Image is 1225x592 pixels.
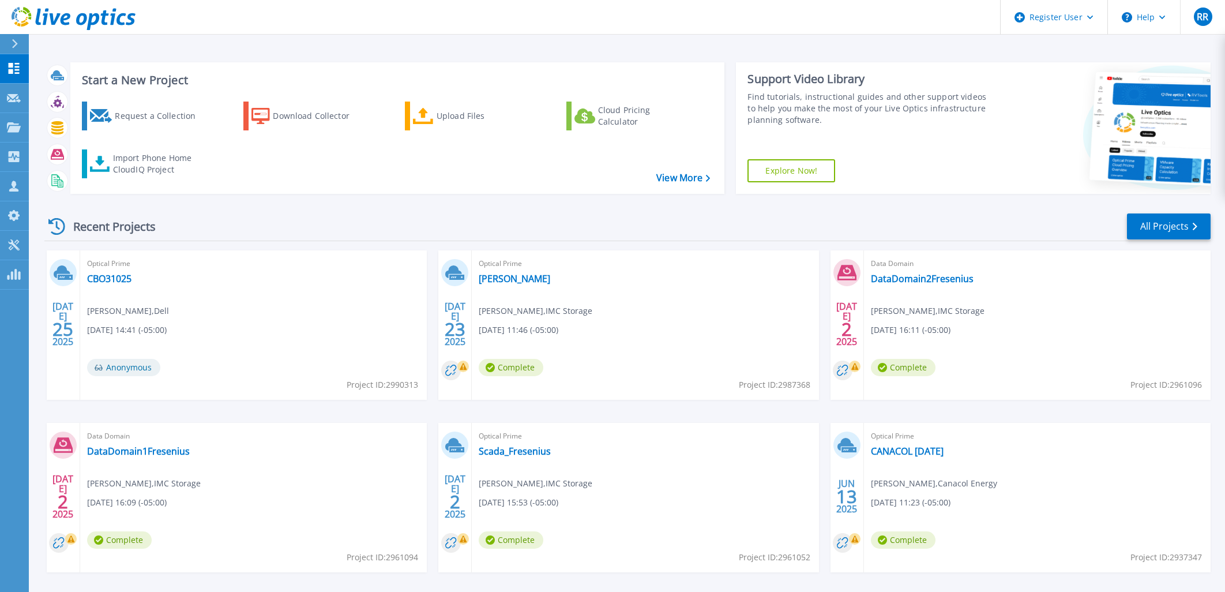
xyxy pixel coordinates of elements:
[87,257,420,270] span: Optical Prime
[479,477,592,490] span: [PERSON_NAME] , IMC Storage
[871,445,944,457] a: CANACOL [DATE]
[444,303,466,345] div: [DATE] 2025
[739,379,810,391] span: Project ID: 2987368
[836,492,857,501] span: 13
[243,102,372,130] a: Download Collector
[87,305,169,317] span: [PERSON_NAME] , Dell
[479,445,551,457] a: Scada_Fresenius
[479,531,543,549] span: Complete
[450,497,460,507] span: 2
[479,496,558,509] span: [DATE] 15:53 (-05:00)
[479,430,811,443] span: Optical Prime
[58,497,68,507] span: 2
[747,159,835,182] a: Explore Now!
[273,104,365,128] div: Download Collector
[1130,551,1202,564] span: Project ID: 2937347
[871,430,1204,443] span: Optical Prime
[1197,12,1208,21] span: RR
[82,74,710,87] h3: Start a New Project
[87,445,190,457] a: DataDomain1Fresenius
[656,173,710,183] a: View More
[479,305,592,317] span: [PERSON_NAME] , IMC Storage
[871,305,984,317] span: [PERSON_NAME] , IMC Storage
[445,324,465,334] span: 23
[841,324,852,334] span: 2
[871,496,950,509] span: [DATE] 11:23 (-05:00)
[82,102,211,130] a: Request a Collection
[405,102,533,130] a: Upload Files
[87,359,160,376] span: Anonymous
[87,477,201,490] span: [PERSON_NAME] , IMC Storage
[836,303,858,345] div: [DATE] 2025
[52,324,73,334] span: 25
[87,430,420,443] span: Data Domain
[52,475,74,518] div: [DATE] 2025
[479,273,550,284] a: [PERSON_NAME]
[437,104,529,128] div: Upload Files
[871,359,935,376] span: Complete
[871,257,1204,270] span: Data Domain
[566,102,695,130] a: Cloud Pricing Calculator
[747,91,991,126] div: Find tutorials, instructional guides and other support videos to help you make the most of your L...
[871,477,997,490] span: [PERSON_NAME] , Canacol Energy
[479,359,543,376] span: Complete
[836,475,858,518] div: JUN 2025
[444,475,466,518] div: [DATE] 2025
[479,324,558,336] span: [DATE] 11:46 (-05:00)
[747,72,991,87] div: Support Video Library
[871,324,950,336] span: [DATE] 16:11 (-05:00)
[113,152,203,175] div: Import Phone Home CloudIQ Project
[52,303,74,345] div: [DATE] 2025
[479,257,811,270] span: Optical Prime
[87,496,167,509] span: [DATE] 16:09 (-05:00)
[44,212,171,241] div: Recent Projects
[87,273,131,284] a: CBO31025
[347,379,418,391] span: Project ID: 2990313
[871,531,935,549] span: Complete
[871,273,974,284] a: DataDomain2Fresenius
[115,104,207,128] div: Request a Collection
[598,104,690,128] div: Cloud Pricing Calculator
[347,551,418,564] span: Project ID: 2961094
[87,324,167,336] span: [DATE] 14:41 (-05:00)
[87,531,152,549] span: Complete
[1130,379,1202,391] span: Project ID: 2961096
[1127,213,1211,239] a: All Projects
[739,551,810,564] span: Project ID: 2961052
